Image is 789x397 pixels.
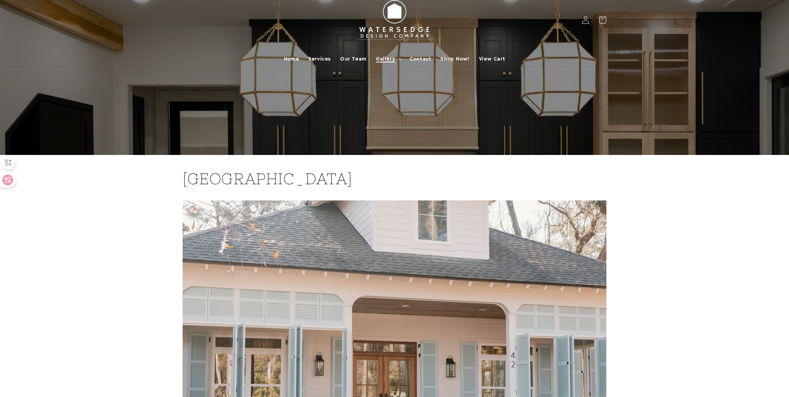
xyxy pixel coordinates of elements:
[340,56,367,62] span: Our Team
[479,56,505,62] span: View Cart
[284,56,299,62] span: Home
[376,56,395,62] span: Gallery
[405,51,436,67] a: Contact
[474,51,510,67] a: View Cart
[304,51,336,67] a: Services
[410,56,431,62] span: Contact
[336,51,371,67] a: Our Team
[279,51,304,67] a: Home
[308,56,331,62] span: Services
[183,169,606,189] h2: [GEOGRAPHIC_DATA]
[371,51,405,67] summary: Gallery
[440,56,469,62] span: Shop Now!
[436,51,474,67] a: Shop Now!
